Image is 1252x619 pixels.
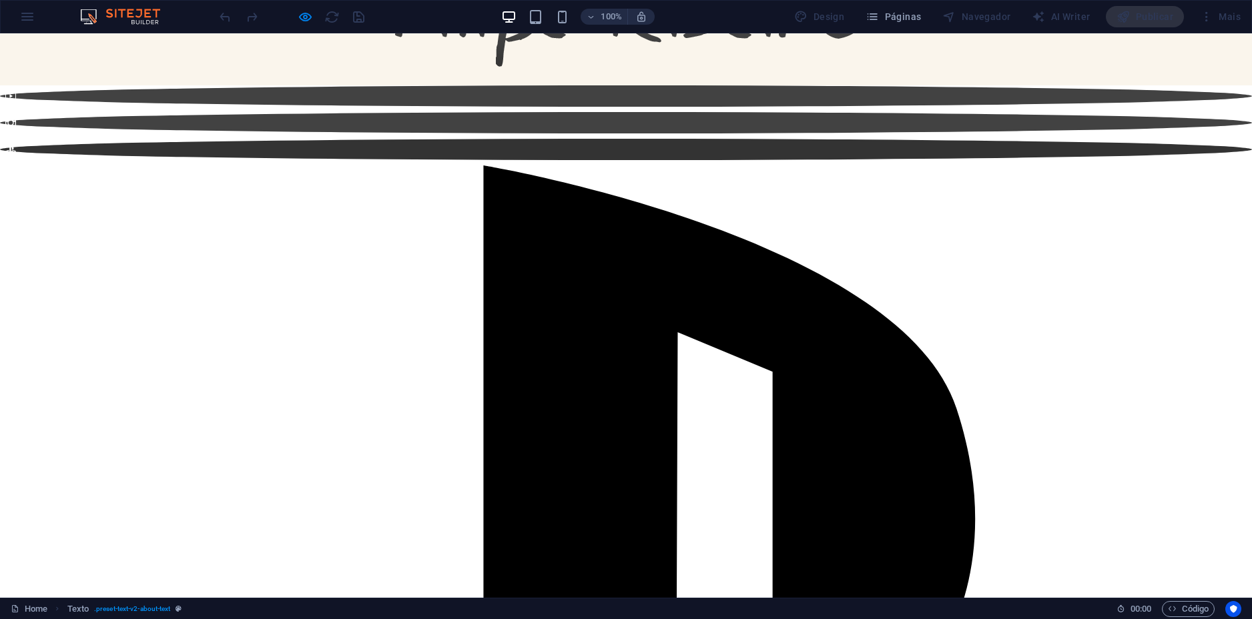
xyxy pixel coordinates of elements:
button: Páginas [860,6,926,27]
button: 100% [581,9,628,25]
button: Usercentrics [1225,601,1241,617]
nav: breadcrumb [67,601,182,617]
span: Clique para selecionar. Clique duas vezes para editar [67,601,89,617]
span: 00 00 [1131,601,1151,617]
span: . preset-text-v2-about-text [94,601,170,617]
i: Ao redimensionar, ajusta automaticamente o nível de zoom para caber no dispositivo escolhido. [635,11,647,23]
h6: Tempo de sessão [1117,601,1152,617]
div: Design (Ctrl+Alt+Y) [789,6,850,27]
span: Páginas [866,10,921,23]
i: Este elemento é uma predefinição personalizável [176,605,182,612]
a: Clique para cancelar a seleção. Clique duas vezes para abrir as Páginas [11,601,47,617]
button: Código [1162,601,1215,617]
span: : [1140,604,1142,614]
img: Editor Logo [77,9,177,25]
h6: 100% [601,9,622,25]
span: Código [1168,601,1209,617]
